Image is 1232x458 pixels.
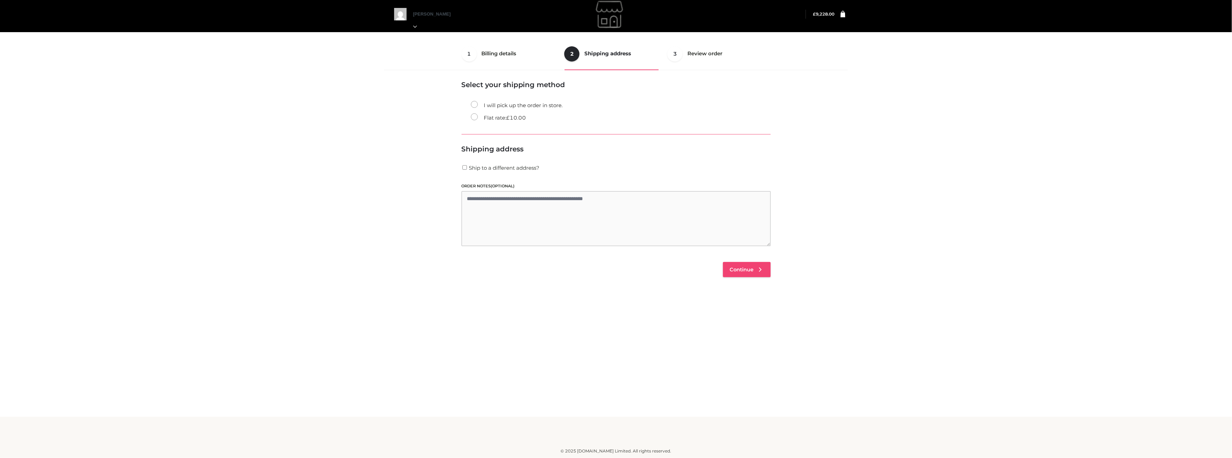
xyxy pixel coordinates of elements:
[462,183,771,189] label: Order notes
[471,113,526,122] label: Flat rate:
[462,145,771,153] h3: Shipping address
[813,11,835,17] bdi: 9,228.00
[813,11,816,17] span: £
[462,81,771,89] h3: Select your shipping method
[723,262,771,277] a: Continue
[387,448,845,455] div: © 2025 [DOMAIN_NAME] Limited. All rights reserved.
[462,165,468,170] input: Ship to a different address?
[813,11,835,17] a: £9,228.00
[469,165,540,171] span: Ship to a different address?
[491,184,515,188] span: (optional)
[507,114,526,121] bdi: 10.00
[507,114,510,121] span: £
[413,11,458,29] a: [PERSON_NAME]
[730,267,754,273] span: Continue
[471,101,563,110] label: I will pick up the order in store.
